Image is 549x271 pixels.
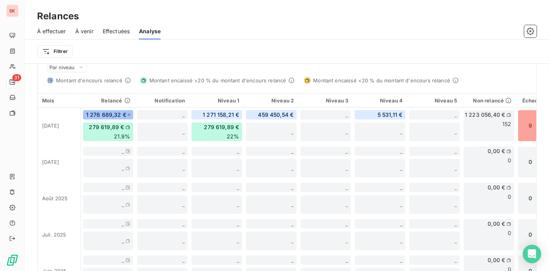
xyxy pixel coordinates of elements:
span: À venir [75,27,93,35]
div: 0 [518,146,542,178]
span: _ [400,237,402,244]
span: _ [454,184,457,191]
span: Montant encaissé >20 % du montant d'encours relancé [149,77,286,84]
span: _ [122,237,124,244]
span: _ [346,111,348,118]
span: 5 531,11 € [378,111,403,119]
span: 31 [12,74,21,81]
span: _ [122,257,124,263]
span: Niveau 2 [271,97,294,104]
span: Niveau 3 [326,97,348,104]
span: À effectuer [37,27,66,35]
span: _ [400,220,402,227]
span: _ [400,165,402,171]
span: 152 [502,120,511,128]
span: 279 619,89 € [89,123,124,131]
span: août 2025 [42,195,68,201]
span: _ [400,128,402,135]
span: _ [454,148,457,154]
span: 0,00 € [488,220,505,228]
span: _ [237,184,239,191]
span: _ [454,201,457,208]
div: Échec [521,97,539,104]
span: _ [291,184,293,191]
span: _ [291,165,293,171]
span: Montant encaissé <20 % du montant d'encours relancé [313,77,450,84]
span: _ [454,128,457,135]
span: _ [454,257,457,263]
span: _ [237,220,239,227]
span: Analyse [139,27,161,35]
span: _ [182,220,185,227]
span: _ [454,220,457,227]
span: [DATE] [42,159,59,165]
span: Effectuées [103,27,130,35]
span: 0 [508,193,511,201]
div: Mois [42,97,76,104]
span: _ [237,257,239,263]
span: Par niveau [49,64,75,70]
span: _ [122,201,124,208]
span: _ [291,201,293,208]
span: _ [122,165,124,171]
span: _ [291,148,293,154]
div: Relancé [85,97,130,104]
span: _ [182,184,185,191]
span: _ [346,220,348,227]
span: 0,00 € [488,184,505,191]
span: _ [454,165,457,171]
span: _ [291,257,293,263]
span: _ [346,165,348,171]
span: _ [346,201,348,208]
img: Logo LeanPay [6,254,19,266]
span: 0,00 € [488,147,505,155]
span: 459 450,54 € [258,111,294,119]
span: _ [182,201,185,208]
span: 0 [508,229,511,237]
span: _ [182,257,185,263]
span: _ [291,237,293,244]
div: 0 [518,182,542,214]
span: Notification [155,97,185,104]
span: 1 276 689,32 € [86,111,126,119]
span: _ [400,184,402,191]
span: _ [291,220,293,227]
span: 1 223 056,40 € [465,111,505,119]
span: Niveau 1 [218,97,239,104]
div: 0 [518,219,542,251]
span: _ [182,128,185,135]
span: _ [346,184,348,191]
span: _ [237,165,239,171]
span: _ [346,237,348,244]
div: Non relancé [466,97,512,104]
span: juil. 2025 [42,232,66,238]
span: Niveau 4 [380,97,403,104]
span: _ [400,201,402,208]
span: 0,00 € [488,256,505,264]
span: 279 619,89 € [204,123,239,131]
span: _ [454,237,457,244]
span: _ [182,111,185,118]
span: Niveau 5 [435,97,457,104]
span: _ [122,184,124,191]
span: 22% [227,133,239,140]
span: _ [346,128,348,135]
span: 0 [508,157,511,164]
h3: Relances [37,9,79,23]
span: _ [182,165,185,171]
span: Montant d'encours relancé [56,77,122,84]
span: _ [454,111,457,118]
span: 21.9% [114,133,130,140]
span: 1 271 158,21 € [203,111,239,119]
span: _ [237,148,239,154]
span: [DATE] [42,123,59,129]
div: Open Intercom Messenger [523,245,541,263]
span: _ [400,257,402,263]
span: _ [122,148,124,154]
span: _ [122,220,124,227]
span: _ [291,128,293,135]
span: _ [237,237,239,244]
span: _ [182,148,185,154]
span: _ [400,148,402,154]
span: _ [237,201,239,208]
